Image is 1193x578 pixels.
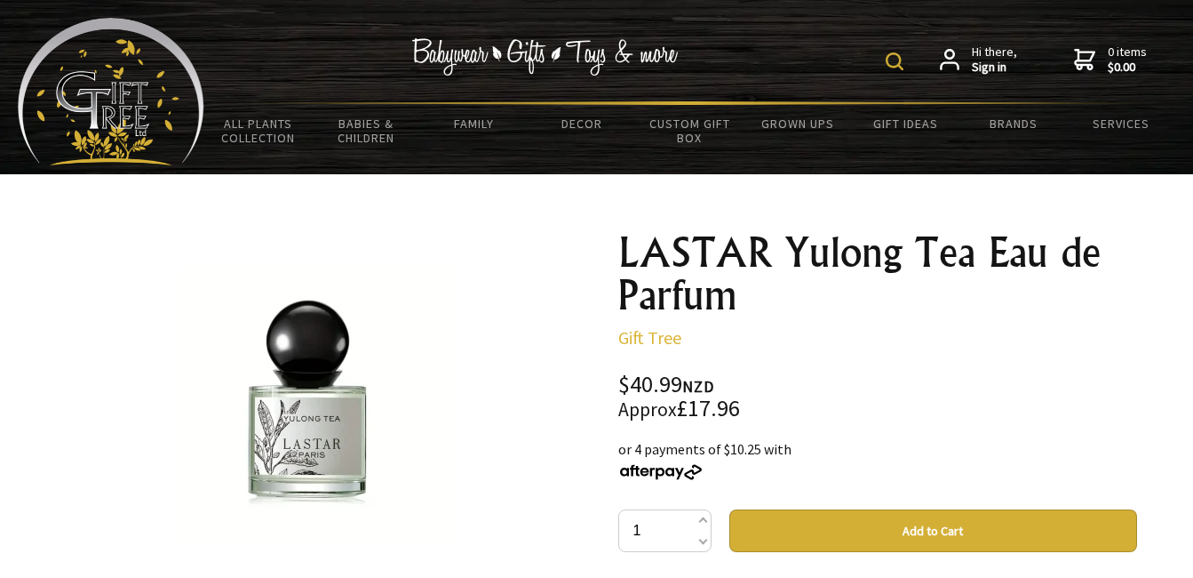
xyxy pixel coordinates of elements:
[618,397,677,421] small: Approx
[1068,105,1175,142] a: Services
[178,266,455,543] img: LASTAR Yulong Tea Eau de Parfum
[972,60,1017,76] strong: Sign in
[636,105,744,157] a: Custom Gift Box
[312,105,419,157] a: Babies & Children
[618,464,704,480] img: Afterpay
[729,510,1137,552] button: Add to Cart
[18,18,204,165] img: Babyware - Gifts - Toys and more...
[618,326,681,349] a: Gift Tree
[618,373,1137,421] div: $40.99 £17.96
[744,105,851,142] a: Grown Ups
[1074,44,1147,76] a: 0 items$0.00
[618,231,1137,317] h1: LASTAR Yulong Tea Eau de Parfum
[682,376,714,397] span: NZD
[420,105,528,142] a: Family
[852,105,959,142] a: Gift Ideas
[1108,44,1147,76] span: 0 items
[528,105,635,142] a: Decor
[886,52,903,70] img: product search
[204,105,312,157] a: All Plants Collection
[1108,60,1147,76] strong: $0.00
[940,44,1017,76] a: Hi there,Sign in
[412,38,679,76] img: Babywear - Gifts - Toys & more
[972,44,1017,76] span: Hi there,
[959,105,1067,142] a: Brands
[618,438,1137,481] div: or 4 payments of $10.25 with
